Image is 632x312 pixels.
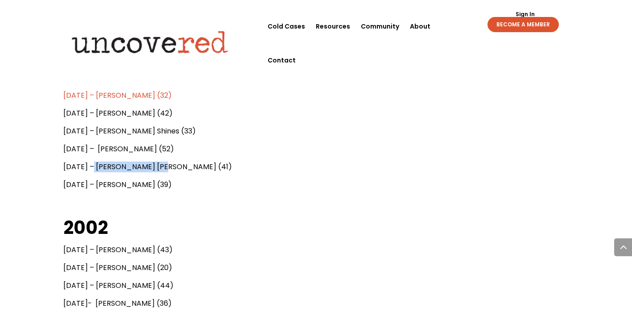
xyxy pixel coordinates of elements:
[63,262,172,273] span: [DATE] – [PERSON_NAME] (20)
[63,215,108,240] b: 2002
[487,17,559,32] a: BECOME A MEMBER
[63,298,172,308] span: [DATE]- [PERSON_NAME] (36)
[63,162,232,172] span: [DATE] – [PERSON_NAME] [PERSON_NAME] (41)
[268,43,296,77] a: Contact
[63,280,173,291] span: [DATE] – [PERSON_NAME] (44)
[63,126,196,136] span: [DATE] – [PERSON_NAME] Shines (33)
[63,90,172,100] a: [DATE] – [PERSON_NAME] (32)
[63,108,173,118] span: [DATE] – [PERSON_NAME] (42)
[511,12,540,17] a: Sign In
[63,179,172,190] span: [DATE] – [PERSON_NAME] (39)
[268,9,305,43] a: Cold Cases
[64,25,236,59] img: Uncovered logo
[410,9,430,43] a: About
[63,144,174,154] span: [DATE] – [PERSON_NAME] (52)
[361,9,399,43] a: Community
[63,245,173,255] span: [DATE] – [PERSON_NAME] (43)
[316,9,350,43] a: Resources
